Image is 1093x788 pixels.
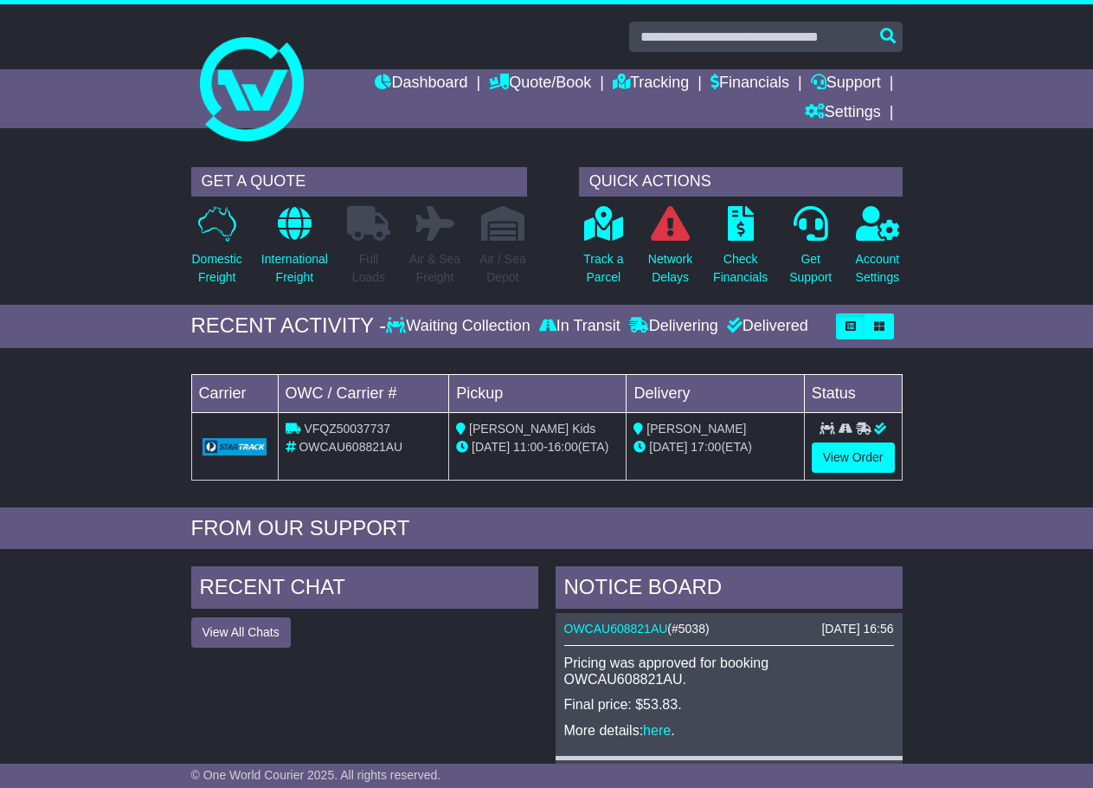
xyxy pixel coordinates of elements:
[299,440,402,454] span: OWCAU608821AU
[713,250,768,287] p: Check Financials
[811,69,881,99] a: Support
[627,374,804,412] td: Delivery
[643,723,671,738] a: here
[191,566,538,613] div: RECENT CHAT
[583,250,623,287] p: Track a Parcel
[789,250,832,287] p: Get Support
[449,374,627,412] td: Pickup
[203,438,267,455] img: GetCarrierServiceLogo
[821,622,893,636] div: [DATE] 16:56
[192,250,242,287] p: Domestic Freight
[804,374,902,412] td: Status
[375,69,467,99] a: Dashboard
[347,250,390,287] p: Full Loads
[261,250,328,287] p: International Freight
[691,440,721,454] span: 17:00
[564,722,894,739] p: More details: .
[649,440,687,454] span: [DATE]
[472,440,510,454] span: [DATE]
[548,440,578,454] span: 16:00
[564,696,894,713] p: Final price: $53.83.
[409,250,460,287] p: Air & Sea Freight
[805,99,881,128] a: Settings
[564,622,668,636] a: OWCAU608821AU
[386,317,534,336] div: Waiting Collection
[647,205,693,296] a: NetworkDelays
[579,167,903,197] div: QUICK ACTIONS
[191,768,441,782] span: © One World Courier 2025. All rights reserved.
[479,250,526,287] p: Air / Sea Depot
[191,205,243,296] a: DomesticFreight
[855,205,901,296] a: AccountSettings
[633,438,796,456] div: (ETA)
[723,317,808,336] div: Delivered
[564,622,894,636] div: ( )
[646,422,746,436] span: [PERSON_NAME]
[304,422,390,436] span: VFQZ50037737
[513,440,543,454] span: 11:00
[489,69,591,99] a: Quote/Book
[278,374,449,412] td: OWC / Carrier #
[788,205,833,296] a: GetSupport
[712,205,768,296] a: CheckFinancials
[648,250,692,287] p: Network Delays
[582,205,624,296] a: Track aParcel
[191,313,387,339] div: RECENT ACTIVITY -
[625,317,723,336] div: Delivering
[535,317,625,336] div: In Transit
[710,69,789,99] a: Financials
[260,205,329,296] a: InternationalFreight
[456,438,619,456] div: - (ETA)
[812,442,895,473] a: View Order
[564,655,894,688] p: Pricing was approved for booking OWCAU608821AU.
[191,374,278,412] td: Carrier
[613,69,689,99] a: Tracking
[556,566,903,613] div: NOTICE BOARD
[191,516,903,541] div: FROM OUR SUPPORT
[672,622,705,636] span: #5038
[191,167,527,197] div: GET A QUOTE
[191,617,291,648] button: View All Chats
[856,250,900,287] p: Account Settings
[469,422,595,436] span: [PERSON_NAME] Kids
